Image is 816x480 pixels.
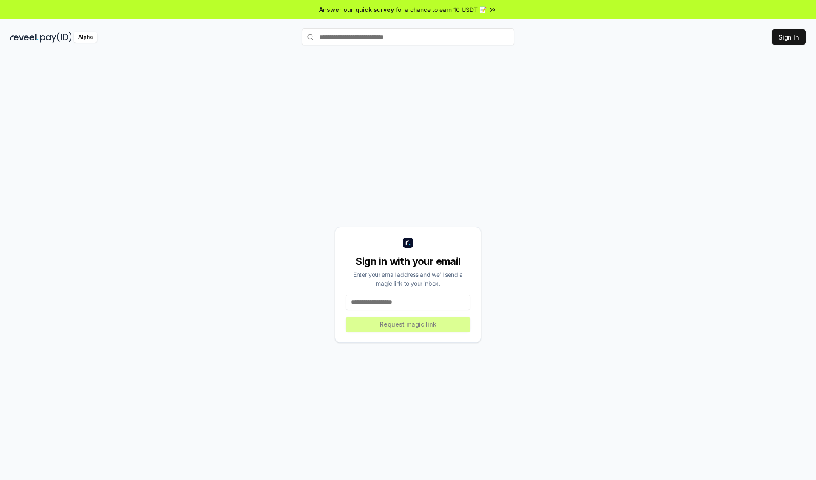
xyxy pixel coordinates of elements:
span: Answer our quick survey [319,5,394,14]
button: Sign In [772,29,806,45]
img: reveel_dark [10,32,39,43]
div: Alpha [74,32,97,43]
div: Enter your email address and we’ll send a magic link to your inbox. [346,270,470,288]
img: logo_small [403,238,413,248]
span: for a chance to earn 10 USDT 📝 [396,5,487,14]
img: pay_id [40,32,72,43]
div: Sign in with your email [346,255,470,268]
